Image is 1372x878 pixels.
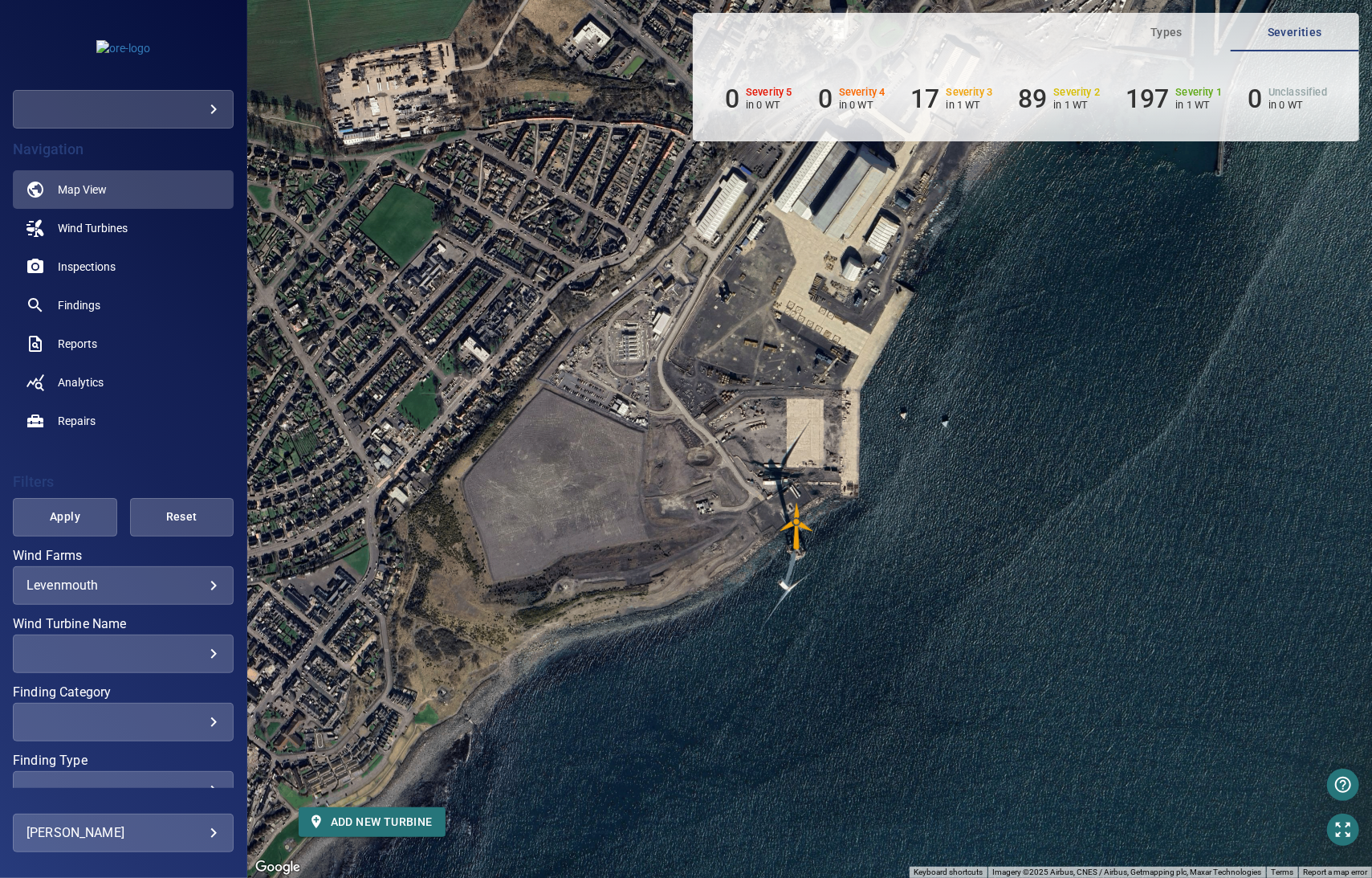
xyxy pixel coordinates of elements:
a: reports noActive [13,325,234,363]
button: Add new turbine [299,807,446,837]
img: ore-logo [96,40,150,56]
button: Reset [130,498,234,537]
li: Severity 1 [1126,84,1222,114]
img: Google [251,857,304,878]
h6: Unclassified [1268,87,1327,98]
li: Severity Unclassified [1248,84,1327,114]
li: Severity 2 [1018,84,1100,114]
span: Repairs [58,413,96,429]
h6: Severity 3 [947,87,993,98]
div: Levenmouth [26,578,220,593]
div: Finding Type [13,771,234,810]
h6: 89 [1018,84,1047,114]
li: Severity 3 [910,84,992,114]
p: in 1 WT [947,99,993,111]
a: windturbines noActive [13,209,234,247]
a: Open this area in Google Maps (opens a new window) [251,857,304,878]
img: windFarmIconCat3.svg [773,502,821,550]
a: repairs noActive [13,402,234,440]
h6: 0 [725,84,739,114]
label: Finding Category [13,686,234,699]
div: Finding Category [13,703,234,741]
a: findings noActive [13,286,234,325]
p: in 1 WT [1054,99,1101,111]
div: ore [13,90,234,129]
span: Reset [150,507,214,527]
h6: 0 [818,84,833,114]
h6: 197 [1126,84,1169,114]
button: Keyboard shortcuts [914,867,983,878]
a: analytics noActive [13,363,234,402]
div: Wind Farms [13,566,234,605]
gmp-advanced-marker: WTG_1 [773,502,821,550]
h6: Severity 1 [1176,87,1223,98]
span: Findings [58,297,100,313]
span: Imagery ©2025 Airbus, CNES / Airbus, Getmapping plc, Maxar Technologies [992,868,1261,876]
span: Add new turbine [311,812,433,832]
h4: Navigation [13,141,234,157]
span: Inspections [58,259,116,275]
p: in 1 WT [1176,99,1223,111]
h6: 17 [910,84,939,114]
p: in 0 WT [839,99,885,111]
div: [PERSON_NAME] [26,820,220,846]
span: Analytics [58,374,104,390]
h6: Severity 2 [1054,87,1101,98]
a: Terms (opens in new tab) [1271,868,1293,876]
div: Wind Turbine Name [13,635,234,673]
span: Wind Turbines [58,220,128,236]
span: Map View [58,182,107,198]
a: map active [13,170,234,209]
span: Types [1112,22,1221,43]
label: Wind Farms [13,549,234,562]
span: Severities [1240,22,1350,43]
h6: 0 [1248,84,1262,114]
button: Apply [13,498,116,537]
h4: Filters [13,474,234,490]
label: Finding Type [13,754,234,767]
h6: Severity 5 [746,87,792,98]
li: Severity 5 [725,84,792,114]
li: Severity 4 [818,84,885,114]
p: in 0 WT [746,99,792,111]
a: inspections noActive [13,247,234,286]
p: in 0 WT [1268,99,1327,111]
a: Report a map error [1303,868,1367,876]
span: Apply [33,507,96,527]
label: Wind Turbine Name [13,618,234,631]
h6: Severity 4 [839,87,885,98]
span: Reports [58,336,97,352]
